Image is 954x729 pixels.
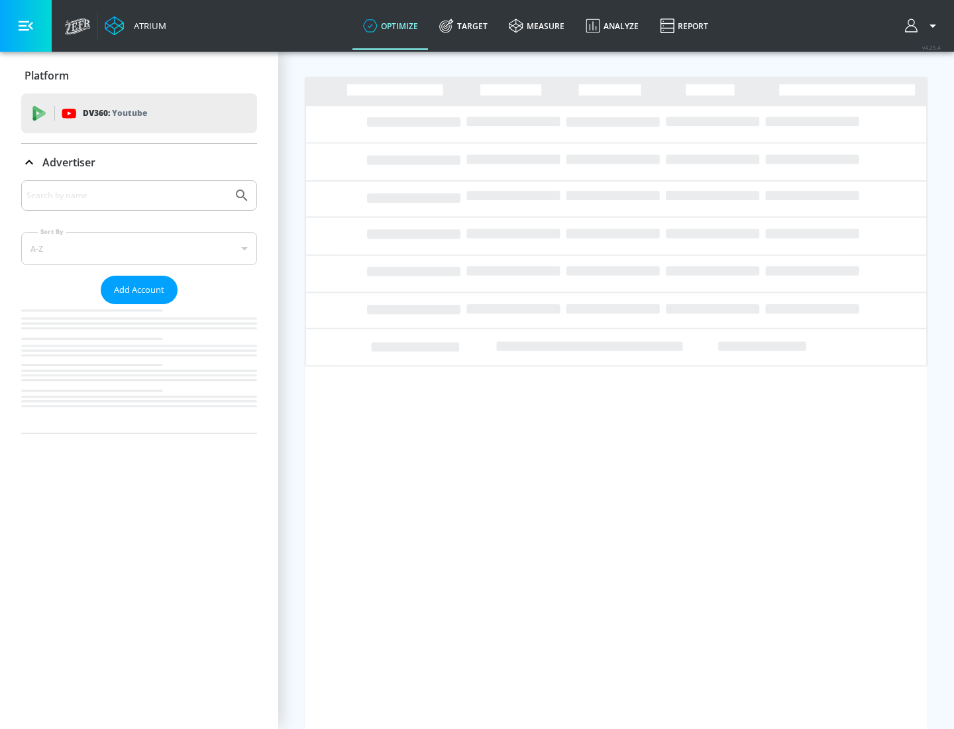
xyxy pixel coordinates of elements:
p: Advertiser [42,155,95,170]
button: Add Account [101,276,178,304]
div: Advertiser [21,180,257,433]
div: Atrium [129,20,166,32]
a: Target [429,2,498,50]
a: Analyze [575,2,649,50]
input: Search by name [26,187,227,204]
a: Atrium [105,16,166,36]
div: Advertiser [21,144,257,181]
p: Platform [25,68,69,83]
span: Add Account [114,282,164,298]
nav: list of Advertiser [21,304,257,433]
span: v 4.25.4 [922,44,941,51]
p: Youtube [112,106,147,120]
p: DV360: [83,106,147,121]
label: Sort By [38,227,66,236]
div: Platform [21,57,257,94]
div: DV360: Youtube [21,93,257,133]
a: measure [498,2,575,50]
a: Report [649,2,719,50]
div: A-Z [21,232,257,265]
a: optimize [352,2,429,50]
